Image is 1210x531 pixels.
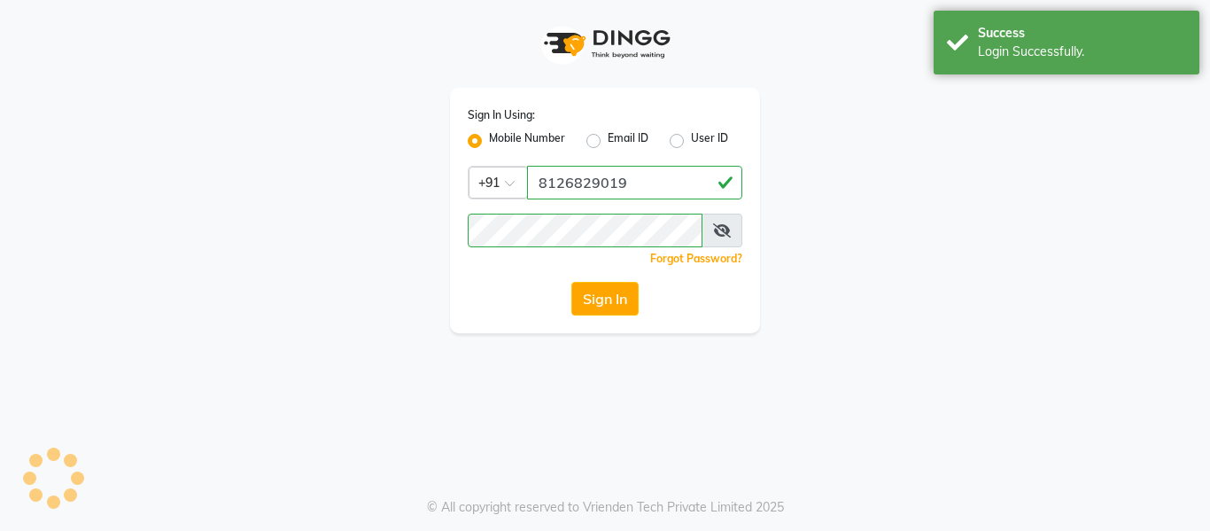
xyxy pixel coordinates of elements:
[691,130,728,152] label: User ID
[534,18,676,70] img: logo1.svg
[468,107,535,123] label: Sign In Using:
[468,214,702,247] input: Username
[978,43,1186,61] div: Login Successfully.
[608,130,648,152] label: Email ID
[489,130,565,152] label: Mobile Number
[527,166,742,199] input: Username
[571,282,639,316] button: Sign In
[650,252,742,265] a: Forgot Password?
[978,24,1186,43] div: Success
